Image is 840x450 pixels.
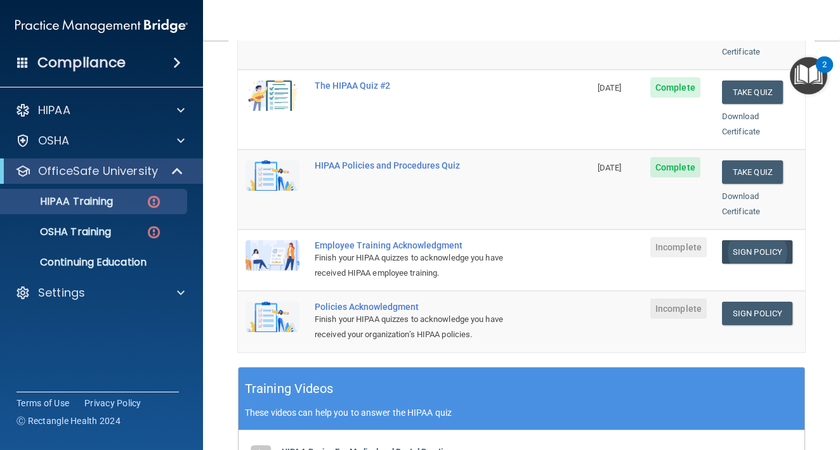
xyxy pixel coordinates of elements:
img: danger-circle.6113f641.png [146,224,162,240]
a: Sign Policy [722,240,792,264]
p: Settings [38,285,85,300]
a: OfficeSafe University [15,164,184,179]
h4: Compliance [37,54,126,72]
span: [DATE] [598,83,622,93]
h5: Training Videos [245,378,334,400]
div: HIPAA Policies and Procedures Quiz [315,160,527,170]
a: OSHA [15,133,185,148]
button: Take Quiz [722,80,783,104]
div: 2 [822,65,827,81]
div: Policies Acknowledgment [315,302,527,312]
div: The HIPAA Quiz #2 [315,80,527,91]
p: Continuing Education [8,256,181,269]
p: HIPAA Training [8,195,113,208]
span: Ⓒ Rectangle Health 2024 [16,415,121,427]
img: danger-circle.6113f641.png [146,194,162,210]
span: Incomplete [650,299,707,319]
p: OSHA [38,133,70,148]
button: Take Quiz [722,160,783,184]
p: HIPAA [38,103,70,118]
button: Open Resource Center, 2 new notifications [790,57,827,94]
div: Employee Training Acknowledgment [315,240,527,250]
a: Download Certificate [722,32,760,56]
span: Incomplete [650,237,707,257]
a: Download Certificate [722,191,760,216]
a: Settings [15,285,185,300]
a: Terms of Use [16,397,69,409]
a: Privacy Policy [84,397,141,409]
img: PMB logo [15,13,188,39]
a: Sign Policy [722,302,792,325]
p: OSHA Training [8,226,111,238]
span: Complete [650,77,700,98]
p: These videos can help you to answer the HIPAA quiz [245,408,798,418]
a: Download Certificate [722,112,760,136]
p: OfficeSafe University [38,164,158,179]
span: [DATE] [598,163,622,172]
div: Finish your HIPAA quizzes to acknowledge you have received HIPAA employee training. [315,250,527,281]
div: Finish your HIPAA quizzes to acknowledge you have received your organization’s HIPAA policies. [315,312,527,342]
a: HIPAA [15,103,185,118]
span: Complete [650,157,700,177]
